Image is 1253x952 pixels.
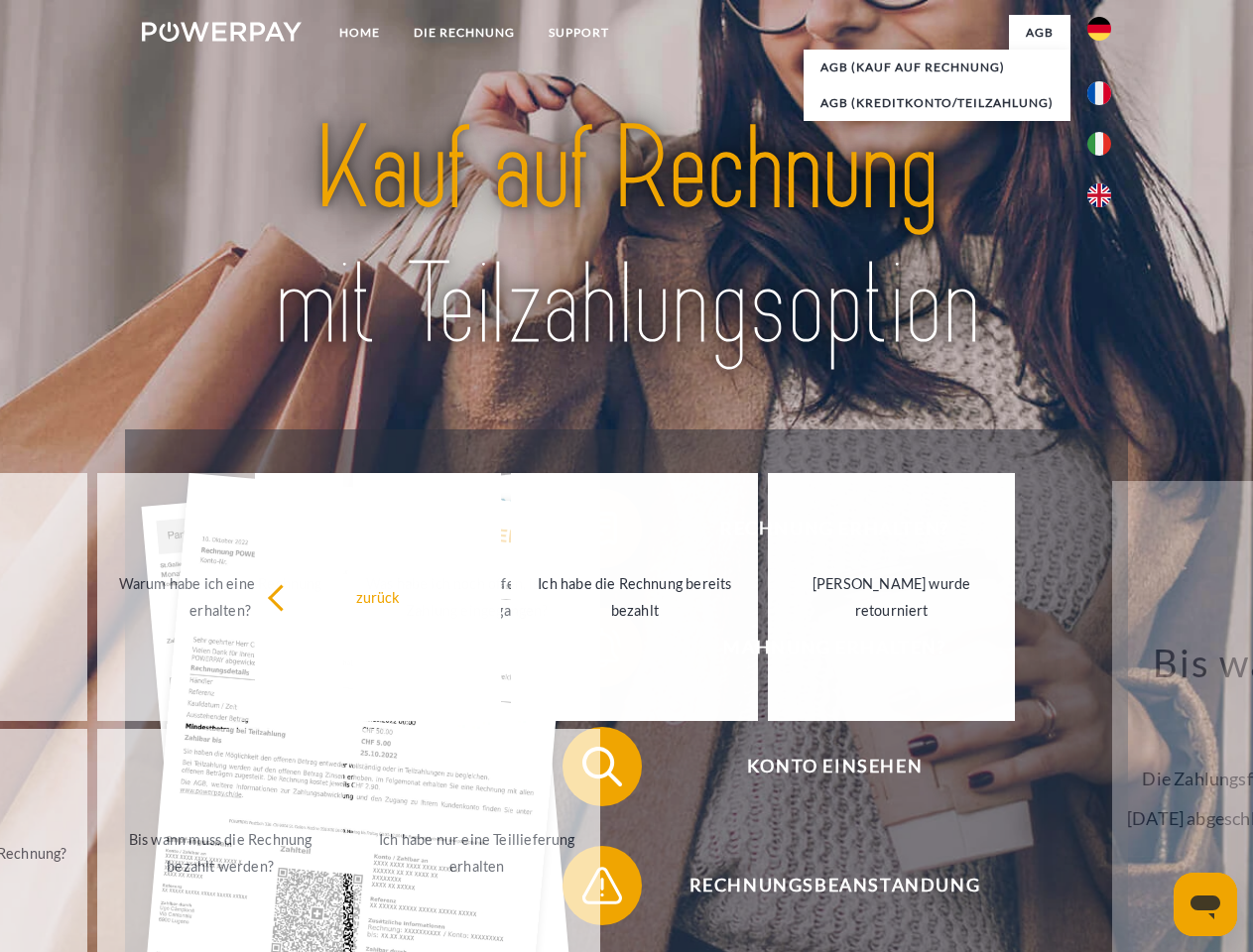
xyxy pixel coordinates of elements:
button: Konto einsehen [563,727,1078,806]
div: Warum habe ich eine Rechnung erhalten? [109,570,332,624]
iframe: Schaltfläche zum Öffnen des Messaging-Fensters [1174,873,1237,936]
img: logo-powerpay-white.svg [142,22,302,42]
div: zurück [267,583,490,610]
div: Bis wann muss die Rechnung bezahlt werden? [109,826,332,880]
a: agb [1009,15,1070,51]
img: en [1087,183,1111,207]
a: Home [322,15,397,51]
button: Rechnungsbeanstandung [563,846,1078,925]
div: Ich habe die Rechnung bereits bezahlt [523,570,746,624]
img: de [1087,17,1111,41]
a: DIE RECHNUNG [397,15,532,51]
img: fr [1087,81,1111,105]
a: AGB (Kauf auf Rechnung) [804,50,1070,85]
span: Rechnungsbeanstandung [591,846,1077,925]
a: AGB (Kreditkonto/Teilzahlung) [804,85,1070,121]
div: Ich habe nur eine Teillieferung erhalten [365,826,588,880]
img: title-powerpay_de.svg [189,95,1064,380]
img: it [1087,132,1111,156]
a: SUPPORT [532,15,626,51]
span: Konto einsehen [591,727,1077,806]
div: [PERSON_NAME] wurde retourniert [780,570,1003,624]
